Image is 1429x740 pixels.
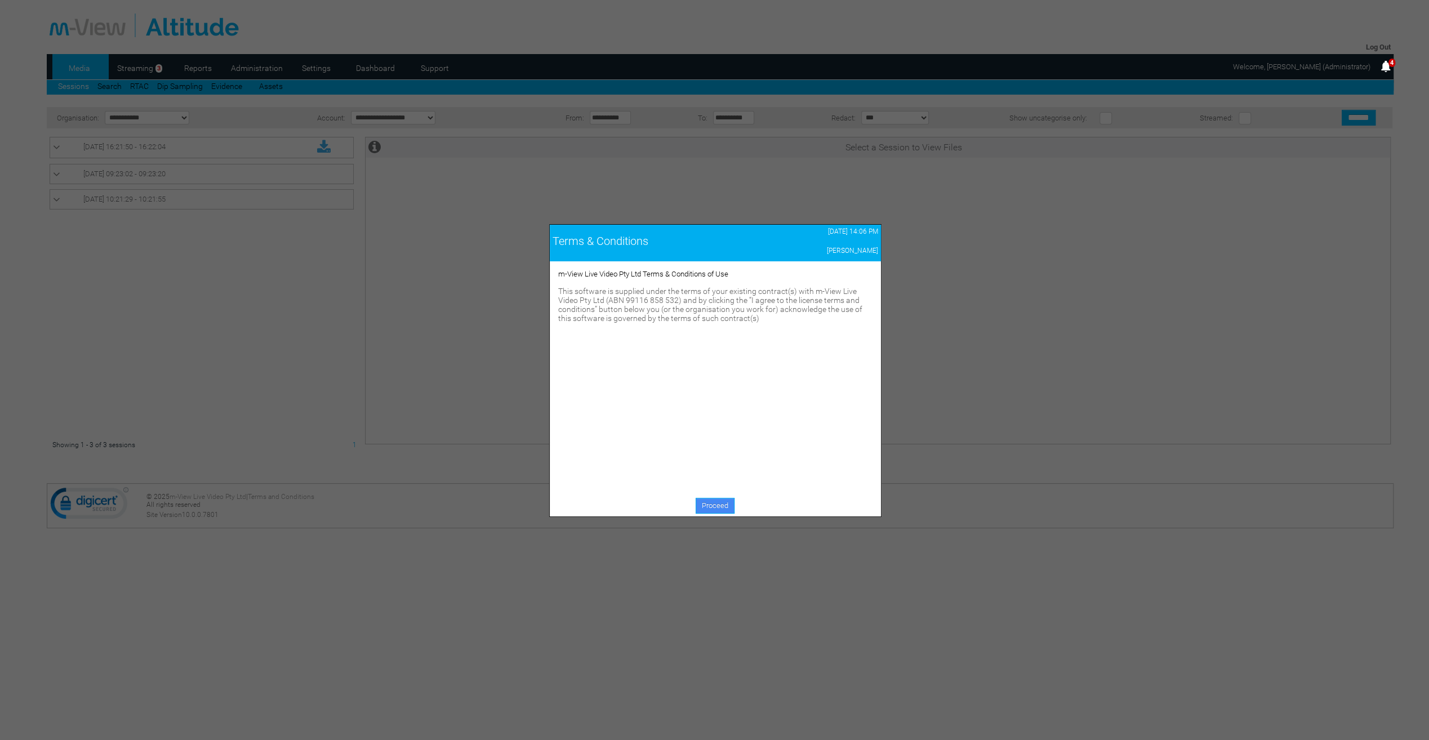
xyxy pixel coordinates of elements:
img: bell25.png [1379,60,1392,73]
a: Proceed [696,498,734,514]
span: m-View Live Video Pty Ltd Terms & Conditions of Use [558,270,728,278]
td: [DATE] 14:06 PM [762,225,880,238]
td: [PERSON_NAME] [762,244,880,257]
div: Terms & Conditions [553,234,759,248]
span: 4 [1388,59,1395,67]
span: This software is supplied under the terms of your existing contract(s) with m-View Live Video Pty... [558,287,862,323]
